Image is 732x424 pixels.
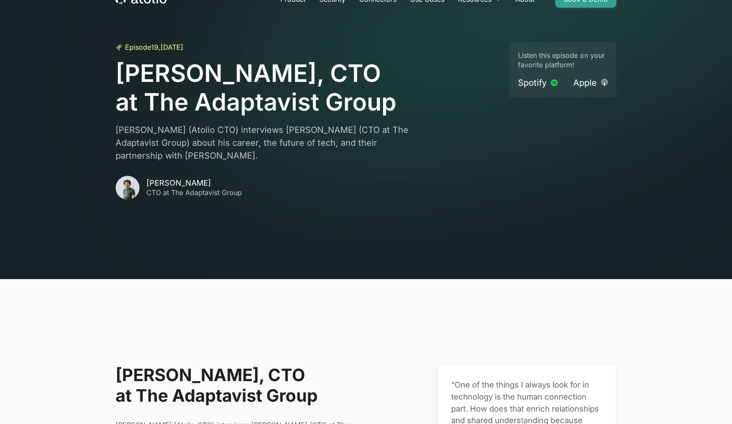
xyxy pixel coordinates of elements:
p: [PERSON_NAME] (Atolio CTO) interviews [PERSON_NAME] (CTO at The Adaptavist Group) about his caree... [116,123,426,162]
div: , [158,42,161,52]
div: Spotify [518,77,547,89]
div: | [565,78,567,87]
p: CTO at The Adaptavist Group [146,187,242,198]
div: Apple [573,77,597,89]
h2: [PERSON_NAME], CTO at The Adaptavist Group [116,365,384,406]
a: Spotify [518,77,558,89]
div: Episode [125,42,151,52]
h1: [PERSON_NAME], CTO at The Adaptavist Group [116,59,503,117]
a: Apple [573,77,608,89]
div: [DATE] [161,42,183,52]
h3: [PERSON_NAME] [146,178,242,188]
p: Listen this episode on your favorite platform! [518,51,608,70]
div: 19 [151,42,158,52]
iframe: Blubrry Podcast Player [110,241,621,311]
